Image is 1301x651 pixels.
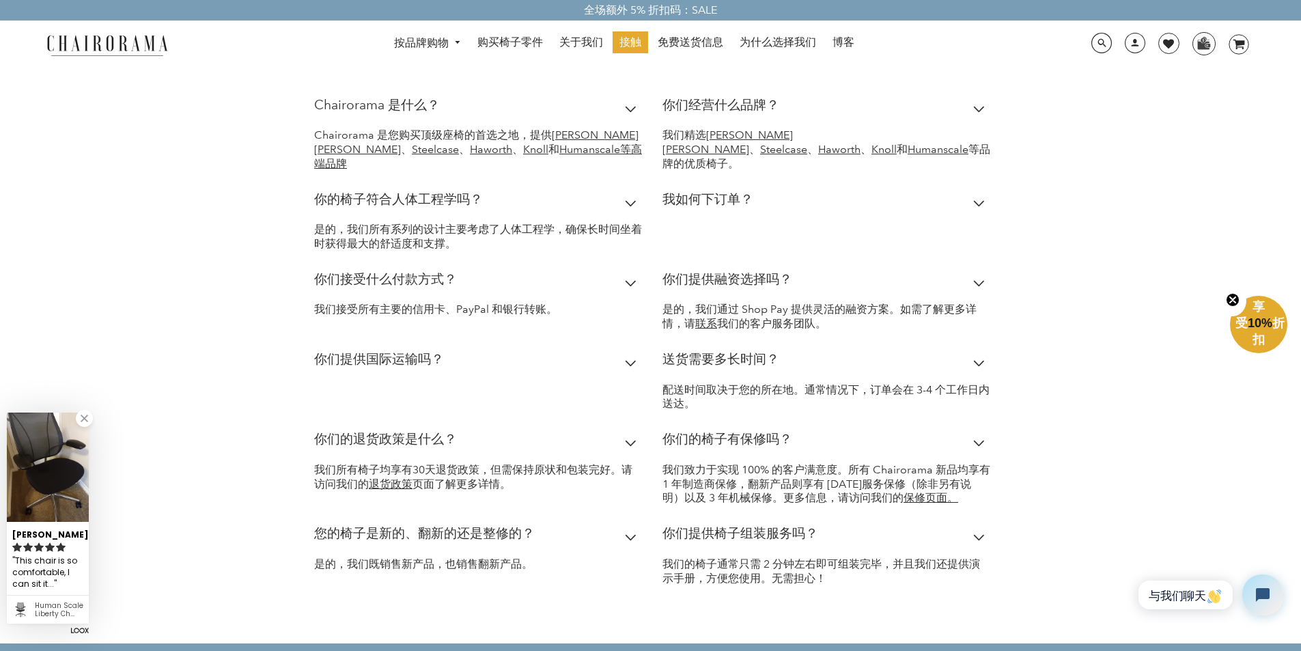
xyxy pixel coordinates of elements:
font: 、 [401,143,412,156]
font: 接触 [619,36,641,49]
a: Humanscale [908,143,968,156]
font: 、 [861,143,871,156]
div: 享受10%折扣关闭预告片 [1230,297,1287,355]
summary: 您的椅子是新的、翻新的还是整修的？ [314,516,642,557]
font: 是的，我们既销售新产品，也销售翻新产品。 [314,557,533,570]
svg: rating icon full [23,542,33,552]
font: 你们提供融资选择吗？ [662,271,792,287]
a: 为什么选择我们 [733,31,823,53]
summary: 你们的椅子有保修吗？ [662,421,990,463]
font: 为什么选择我们 [740,36,816,49]
font: 你们经营什么品牌？ [662,97,779,113]
button: 关闭预告片 [1219,285,1246,316]
summary: 你们接受什么付款方式？ [314,262,642,303]
font: 我们精选 [662,128,706,141]
font: Knoll [871,143,897,156]
font: 是的，我们所有系列的设计主要考虑了人体工程学，确保长时间坐着时获得最大的舒适度和支撑。 [314,223,642,250]
font: 配送时间取决于您的所在地。通常情况下，订单会在 3-4 个工作日内送达。 [662,383,990,411]
font: 是的，我们通过 Shop Pay 提供灵活的融资方案。如需了解更多详情，请 [662,303,977,330]
a: Steelcase [412,143,459,156]
font: 你们的退货政策是什么？ [314,431,457,447]
font: 、 [749,143,760,156]
font: 关于我们 [559,36,603,49]
summary: 你们提供融资选择吗？ [662,262,990,303]
img: WhatsApp_Image_2024-07-12_at_16.23.01.webp [1193,33,1214,53]
font: 、 [512,143,523,156]
font: 购买椅子零件 [477,36,543,49]
a: 保修页面。 [904,491,958,504]
font: 和 [897,143,908,156]
font: Chairorama 是您购买顶级座椅的首选之地，提供 [314,128,552,141]
font: 博客 [833,36,854,49]
summary: 送货需要多长时间？ [662,342,990,383]
svg: rating icon full [45,542,55,552]
font: 按品牌购物 [394,36,449,49]
div: Human Scale Liberty Chair (Renewed) - Black [35,602,83,618]
font: 送货需要多长时间？ [662,351,779,367]
a: [PERSON_NAME] [PERSON_NAME] [662,128,793,156]
font: 页面了解更多详情。 [412,477,511,490]
a: 免费送货信息 [651,31,730,53]
a: Haworth [470,143,512,156]
font: 全场额外 5% 折扣码：SALE [584,3,717,16]
summary: 你们提供国际运输吗？ [314,342,642,383]
svg: rating icon full [34,542,44,552]
font: 您的椅子是新的、翻新的还是整修的？ [314,525,535,541]
a: 按品牌购物 [387,33,468,54]
a: 关于我们 [552,31,610,53]
div: This chair is so comfortable, I can sit it in for hours without hurting.... [12,554,83,592]
img: 主席 [39,33,176,57]
summary: 我如何下订单？ [662,182,990,223]
font: 我如何下订单？ [662,191,753,207]
font: 你们的椅子有保修吗？ [662,431,792,447]
img: Marianne R. review of Human Scale Liberty Chair (Renewed) - Black [7,413,89,522]
summary: 你们经营什么品牌？ [662,87,990,129]
font: 更多信息，请访问我们的 [783,491,904,504]
font: 你们提供椅子组装服务吗？ [662,525,818,541]
a: 接触 [613,31,648,53]
a: 联系 [695,317,717,330]
font: 我们的椅子通常只需 2 分钟左右即可组装完毕，并且我们还提供演示手册，方便您使用。无需担心！ [662,557,980,585]
font: 、 [807,143,818,156]
font: 我们接受所有主要的信用卡、PayPal 和银行转账。 [314,303,557,316]
font: 你的椅子符合人体工程学吗？ [314,191,483,207]
font: 、 [459,143,470,156]
font: 免费送货信息 [658,36,723,49]
a: Haworth [818,143,861,156]
font: 等品牌的优质椅子。 [662,143,990,170]
font: 你们提供国际运输吗？ [314,351,444,367]
a: 博客 [826,31,861,53]
a: [PERSON_NAME] [PERSON_NAME] [314,128,639,156]
font: 我们所有椅子均享有30天退货政策，但需保持原状和包装完好。请访问我们的 [314,463,632,490]
font: 10% [1248,316,1272,330]
summary: 你们的退货政策是什么？ [314,421,642,463]
font: 退货政策 [369,477,412,490]
font: 和 [548,143,559,156]
font: 你们接受什么付款方式？ [314,271,457,287]
font: 我们的客户服务团队。 [717,317,826,330]
a: Steelcase [760,143,807,156]
nav: 桌面导航 [234,31,1015,57]
summary: Chairorama 是什么？ [314,87,642,129]
font: Chairorama 是什么？ [314,97,440,113]
iframe: Tidio 聊天 [1115,563,1295,627]
font: 我们致力于实现 100% 的客户满意度。所有 Chairorama 新品均享有 1 年制造商保修，翻新产品则享有 [DATE]服务保修（除非另有说明）以及 3 年机械保修。 [662,463,990,505]
a: 购买椅子零件 [471,31,550,53]
a: Knoll [523,143,548,156]
a: Humanscale等高端品牌 [314,143,642,170]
